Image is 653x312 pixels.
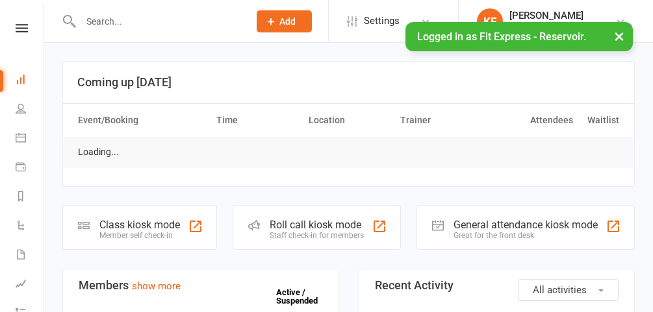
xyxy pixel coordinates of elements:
[533,284,587,296] span: All activities
[454,231,598,240] div: Great for the front desk
[16,183,45,212] a: Reports
[257,10,312,32] button: Add
[303,104,395,137] th: Location
[211,104,303,137] th: Time
[417,30,586,43] span: Logged in as Fit Express - Reservoir.
[72,137,125,167] td: Loading...
[477,8,503,34] div: KF
[394,104,487,137] th: Trainer
[364,6,400,36] span: Settings
[375,279,619,292] h3: Recent Activity
[608,22,631,50] button: ×
[518,279,619,301] button: All activities
[79,279,323,292] h3: Members
[16,154,45,183] a: Payments
[77,12,240,30] input: Search...
[72,104,211,137] th: Event/Booking
[487,104,579,137] th: Attendees
[132,280,181,292] a: show more
[270,231,364,240] div: Staff check-in for members
[279,16,296,27] span: Add
[16,66,45,95] a: Dashboard
[454,219,598,231] div: General attendance kiosk mode
[270,219,364,231] div: Roll call kiosk mode
[99,219,180,231] div: Class kiosk mode
[579,104,625,137] th: Waitlist
[16,270,45,300] a: Assessments
[16,95,45,125] a: People
[99,231,180,240] div: Member self check-in
[509,10,598,21] div: [PERSON_NAME]
[16,125,45,154] a: Calendar
[77,76,620,89] h3: Coming up [DATE]
[509,21,598,33] div: Fit Express - Reservoir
